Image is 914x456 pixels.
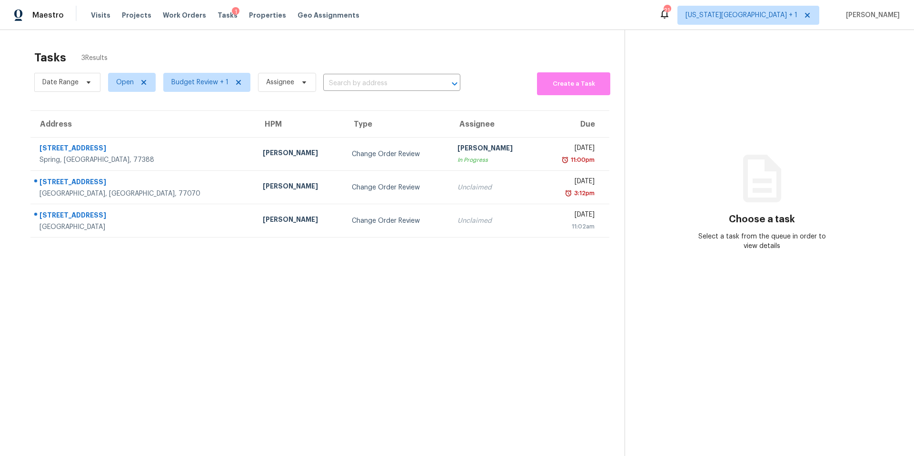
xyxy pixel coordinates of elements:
th: Address [30,111,255,138]
span: Create a Task [542,79,606,89]
div: [PERSON_NAME] [457,143,531,155]
h3: Choose a task [729,215,795,224]
div: [GEOGRAPHIC_DATA] [40,222,248,232]
span: Projects [122,10,151,20]
div: [PERSON_NAME] [263,215,337,227]
div: 3:12pm [572,188,595,198]
th: HPM [255,111,344,138]
span: Properties [249,10,286,20]
img: Overdue Alarm Icon [565,188,572,198]
span: Assignee [266,78,294,87]
div: [DATE] [546,177,595,188]
th: Due [539,111,609,138]
div: Change Order Review [352,149,442,159]
span: Geo Assignments [298,10,359,20]
div: 21 [664,6,670,15]
div: Change Order Review [352,216,442,226]
img: Overdue Alarm Icon [561,155,569,165]
div: Select a task from the queue in order to view details [694,232,831,251]
span: Work Orders [163,10,206,20]
div: Unclaimed [457,183,531,192]
span: Open [116,78,134,87]
span: [PERSON_NAME] [842,10,900,20]
span: Visits [91,10,110,20]
div: [DATE] [546,143,595,155]
span: Maestro [32,10,64,20]
button: Open [448,77,461,90]
span: Budget Review + 1 [171,78,228,87]
div: Unclaimed [457,216,531,226]
div: [DATE] [546,210,595,222]
button: Create a Task [537,72,610,95]
h2: Tasks [34,53,66,62]
div: In Progress [457,155,531,165]
div: [STREET_ADDRESS] [40,210,248,222]
div: [STREET_ADDRESS] [40,143,248,155]
div: 11:02am [546,222,595,231]
div: Change Order Review [352,183,442,192]
div: 11:00pm [569,155,595,165]
span: [US_STATE][GEOGRAPHIC_DATA] + 1 [685,10,797,20]
div: [STREET_ADDRESS] [40,177,248,189]
th: Type [344,111,449,138]
span: Date Range [42,78,79,87]
div: Spring, [GEOGRAPHIC_DATA], 77388 [40,155,248,165]
th: Assignee [450,111,539,138]
span: Tasks [218,12,238,19]
span: 3 Results [81,53,108,63]
div: 1 [232,7,239,17]
div: [PERSON_NAME] [263,148,337,160]
div: [GEOGRAPHIC_DATA], [GEOGRAPHIC_DATA], 77070 [40,189,248,198]
input: Search by address [323,76,434,91]
div: [PERSON_NAME] [263,181,337,193]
